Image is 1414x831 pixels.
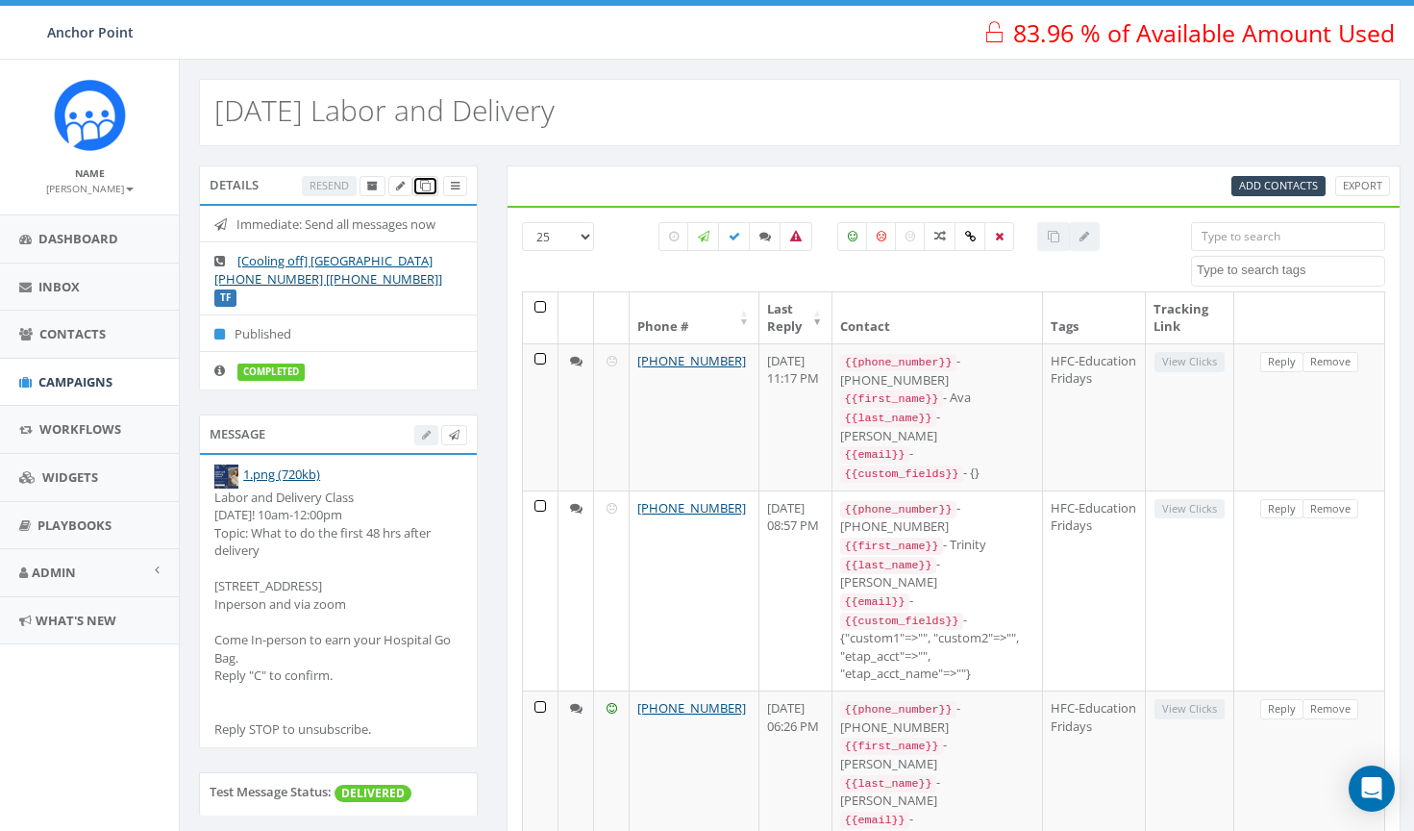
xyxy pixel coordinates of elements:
[832,292,1043,343] th: Contact
[658,222,689,251] label: Pending
[840,557,935,574] code: {{last_name}}
[637,352,746,369] a: [PHONE_NUMBER]
[39,420,121,438] span: Workflows
[759,292,832,343] th: Last Reply: activate to sort column ascending
[214,290,236,307] label: TF
[840,501,955,518] code: {{phone_number}}
[237,364,305,381] label: completed
[840,538,942,555] code: {{first_name}}
[214,328,235,340] i: Published
[749,222,781,251] label: Replied
[955,222,986,251] label: Link Clicked
[759,343,832,491] td: [DATE] 11:17 PM
[37,516,112,534] span: Playbooks
[840,555,1034,592] div: - [PERSON_NAME]
[637,699,746,717] a: [PHONE_NUMBER]
[210,783,332,801] label: Test Message Status:
[840,812,908,829] code: {{email}}
[840,738,942,755] code: {{first_name}}
[630,292,759,343] th: Phone #: activate to sort column ascending
[1043,491,1146,691] td: HFC-Education Fridays
[840,464,1034,483] div: - {}
[840,592,1034,611] div: -
[396,178,405,192] span: Edit Campaign Title
[687,222,720,251] label: Sending
[214,252,442,288] a: [Cooling off] [GEOGRAPHIC_DATA] [PHONE_NUMBER] [[PHONE_NUMBER]]
[837,222,868,251] label: Positive
[200,315,477,353] li: Published
[840,611,1034,683] div: - {"custom1"=>"", "custom2"=>"", "etap_acct"=>"", "etap_acct_name"=>""}
[840,446,908,464] code: {{email}}
[840,773,1034,810] div: - [PERSON_NAME]
[449,427,459,441] span: Send Test Message
[451,178,459,192] span: View Campaign Delivery Statistics
[214,218,236,231] i: Immediate: Send all messages now
[47,23,134,41] span: Anchor Point
[840,593,908,611] code: {{email}}
[1260,699,1303,719] a: Reply
[840,810,1034,829] div: -
[46,179,134,196] a: [PERSON_NAME]
[1260,352,1303,372] a: Reply
[1302,499,1358,519] a: Remove
[46,182,134,195] small: [PERSON_NAME]
[420,178,431,192] span: Clone Campaign
[840,352,1034,389] div: - [PHONE_NUMBER]
[200,206,477,243] li: Immediate: Send all messages now
[39,325,106,342] span: Contacts
[1013,16,1395,49] span: 83.96 % of Available Amount Used
[840,354,955,371] code: {{phone_number}}
[199,415,478,453] div: Message
[840,499,1034,536] div: - [PHONE_NUMBER]
[367,178,378,192] span: Archive Campaign
[895,222,926,251] label: Neutral
[984,222,1014,251] label: Removed
[36,612,116,629] span: What's New
[214,489,462,739] div: Labor and Delivery Class [DATE]! 10am-12:00pm Topic: What to do the first 48 hrs after delivery [...
[199,165,478,204] div: Details
[1260,499,1303,519] a: Reply
[840,536,1034,555] div: - Trinity
[840,701,955,718] code: {{phone_number}}
[1146,292,1234,343] th: Tracking Link
[840,775,935,793] code: {{last_name}}
[38,230,118,247] span: Dashboard
[637,499,746,516] a: [PHONE_NUMBER]
[335,785,411,802] span: DELIVERED
[866,222,897,251] label: Negative
[1239,178,1318,192] span: Add Contacts
[840,699,1034,736] div: - [PHONE_NUMBER]
[780,222,812,251] label: Bounced
[840,408,1034,444] div: - [PERSON_NAME]
[1043,343,1146,491] td: HFC-Education Fridays
[42,468,98,486] span: Widgets
[840,390,942,408] code: {{first_name}}
[1302,352,1358,372] a: Remove
[840,736,1034,772] div: - [PERSON_NAME]
[759,491,832,691] td: [DATE] 08:57 PM
[1239,178,1318,192] span: CSV files only
[840,410,935,427] code: {{last_name}}
[840,444,1034,464] div: -
[1302,699,1358,719] a: Remove
[214,94,555,126] h2: [DATE] Labor and Delivery
[1231,176,1326,196] a: Add Contacts
[54,79,126,151] img: Rally_platform_Icon_1.png
[75,166,105,180] small: Name
[840,466,962,483] code: {{custom_fields}}
[1043,292,1146,343] th: Tags
[243,466,320,483] a: 1.png (720kb)
[38,278,80,295] span: Inbox
[718,222,751,251] label: Delivered
[1335,176,1390,196] a: Export
[32,564,76,581] span: Admin
[1191,222,1385,251] input: Type to search
[1349,766,1395,812] div: Open Intercom Messenger
[840,389,1034,408] div: - Ava
[924,222,956,251] label: Mixed
[1197,262,1384,279] textarea: Search
[840,613,962,630] code: {{custom_fields}}
[38,373,112,390] span: Campaigns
